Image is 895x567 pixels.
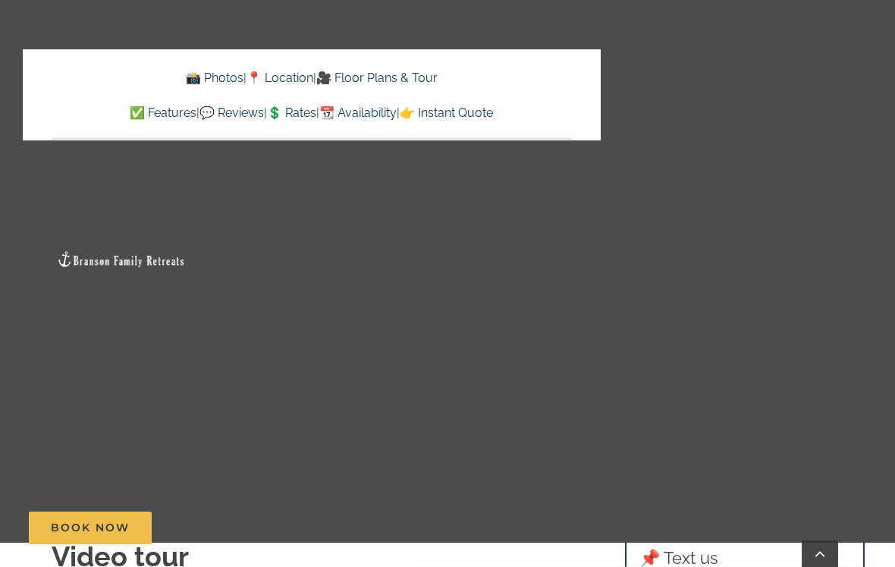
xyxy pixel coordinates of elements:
[316,71,438,85] a: 🎥 Floor Plans & Tour
[247,71,313,85] a: 📍 Location
[52,103,571,123] p: | | | |
[51,521,130,534] span: Book Now
[400,106,493,120] a: 👉 Instant Quote
[130,106,196,120] a: ✅ Features
[319,106,397,120] a: 📆 Availability
[199,106,264,120] a: 💬 Reviews
[57,250,186,268] img: Branson Family Retreats Logo
[267,106,316,120] a: 💲 Rates
[52,68,571,88] p: | |
[29,512,152,544] a: Book Now
[186,71,243,85] a: 📸 Photos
